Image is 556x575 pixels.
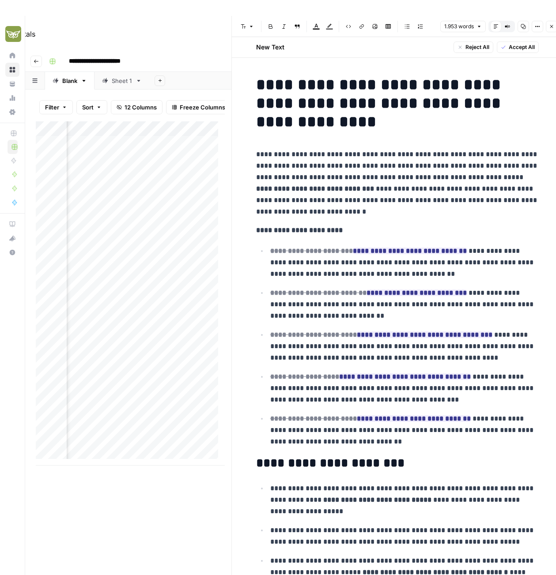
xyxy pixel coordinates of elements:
[444,23,474,30] span: 1.953 words
[45,103,59,112] span: Filter
[6,232,19,245] div: What's new?
[454,41,493,53] button: Reject All
[125,103,157,112] span: 12 Columns
[5,231,19,245] button: What's new?
[39,100,73,114] button: Filter
[45,72,95,90] a: Blank
[5,91,19,105] a: Usage
[82,103,94,112] span: Sort
[95,72,149,90] a: Sheet 1
[5,49,19,63] a: Home
[5,63,19,77] a: Browse
[5,77,19,91] a: Your Data
[5,245,19,259] button: Help + Support
[112,76,132,85] div: Sheet 1
[497,41,539,53] button: Accept All
[166,100,231,114] button: Freeze Columns
[465,43,489,51] span: Reject All
[440,21,486,32] button: 1.953 words
[180,103,225,112] span: Freeze Columns
[509,43,535,51] span: Accept All
[5,217,19,231] a: AirOps Academy
[5,105,19,119] a: Settings
[76,100,107,114] button: Sort
[62,76,77,85] div: Blank
[111,100,163,114] button: 12 Columns
[256,43,284,52] h2: New Text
